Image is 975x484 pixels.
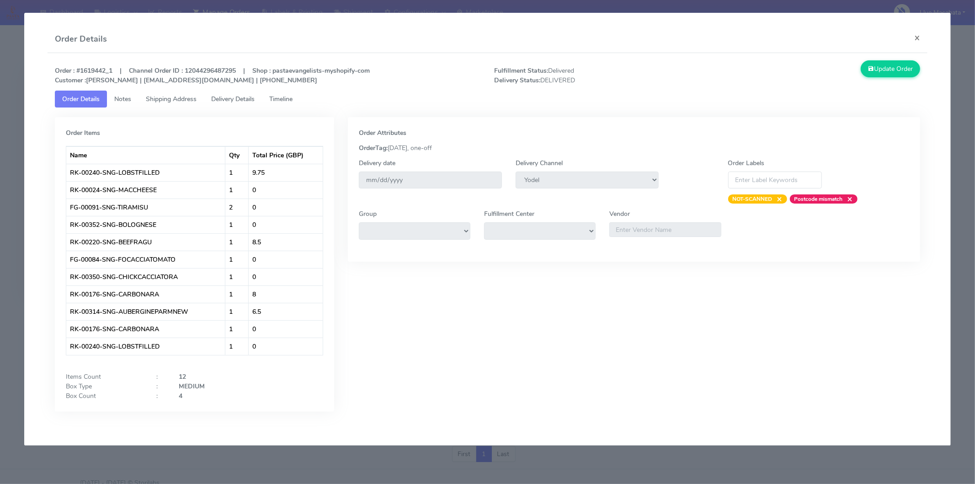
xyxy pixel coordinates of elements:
[66,146,225,164] th: Name
[225,338,249,355] td: 1
[179,382,205,391] strong: MEDIUM
[352,143,916,153] div: [DATE], one-off
[516,158,563,168] label: Delivery Channel
[59,372,149,382] div: Items Count
[269,95,293,103] span: Timeline
[225,320,249,338] td: 1
[249,303,323,320] td: 6.5
[66,285,225,303] td: RK-00176-SNG-CARBONARA
[225,268,249,285] td: 1
[249,320,323,338] td: 0
[907,26,927,50] button: Close
[55,76,86,85] strong: Customer :
[59,382,149,391] div: Box Type
[484,209,534,219] label: Fulfillment Center
[728,158,765,168] label: Order Labels
[249,338,323,355] td: 0
[843,194,853,204] span: ×
[55,66,370,85] strong: Order : #1619442_1 | Channel Order ID : 12044296487295 | Shop : pastaevangelists-myshopify-com [P...
[494,66,548,75] strong: Fulfillment Status:
[249,199,323,216] td: 0
[66,199,225,216] td: FG-00091-SNG-TIRAMISU
[794,195,843,203] strong: Postcode mismatch
[225,199,249,216] td: 2
[225,233,249,251] td: 1
[249,285,323,303] td: 8
[114,95,131,103] span: Notes
[66,303,225,320] td: RK-00314-SNG-AUBERGINEPARMNEW
[66,251,225,268] td: FG-00084-SNG-FOCACCIATOMATO
[359,144,388,152] strong: OrderTag:
[249,146,323,164] th: Total Price (GBP)
[66,129,100,137] strong: Order Items
[62,95,100,103] span: Order Details
[609,222,721,237] input: Enter Vendor Name
[225,251,249,268] td: 1
[211,95,255,103] span: Delivery Details
[225,285,249,303] td: 1
[487,66,707,85] span: Delivered DELIVERED
[609,209,630,219] label: Vendor
[66,216,225,233] td: RK-00352-SNG-BOLOGNESE
[225,146,249,164] th: Qty
[249,181,323,199] td: 0
[728,172,822,188] input: Enter Label Keywords
[249,233,323,251] td: 8.5
[225,216,249,233] td: 1
[66,181,225,199] td: RK-00024-SNG-MACCHEESE
[733,195,773,203] strong: NOT-SCANNED
[225,303,249,320] td: 1
[179,392,182,400] strong: 4
[66,268,225,285] td: RK-00350-SNG-CHICKCACCIATORA
[359,209,377,219] label: Group
[66,164,225,181] td: RK-00240-SNG-LOBSTFILLED
[249,216,323,233] td: 0
[249,251,323,268] td: 0
[146,95,197,103] span: Shipping Address
[55,91,920,108] ul: Tabs
[59,391,149,401] div: Box Count
[249,164,323,181] td: 9.75
[179,372,186,381] strong: 12
[249,268,323,285] td: 0
[55,33,107,45] h4: Order Details
[66,233,225,251] td: RK-00220-SNG-BEEFRAGU
[359,158,395,168] label: Delivery date
[66,338,225,355] td: RK-00240-SNG-LOBSTFILLED
[149,372,172,382] div: :
[494,76,540,85] strong: Delivery Status:
[149,382,172,391] div: :
[773,194,783,204] span: ×
[225,181,249,199] td: 1
[861,60,920,77] button: Update Order
[66,320,225,338] td: RK-00176-SNG-CARBONARA
[359,129,406,137] strong: Order Attributes
[149,391,172,401] div: :
[225,164,249,181] td: 1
